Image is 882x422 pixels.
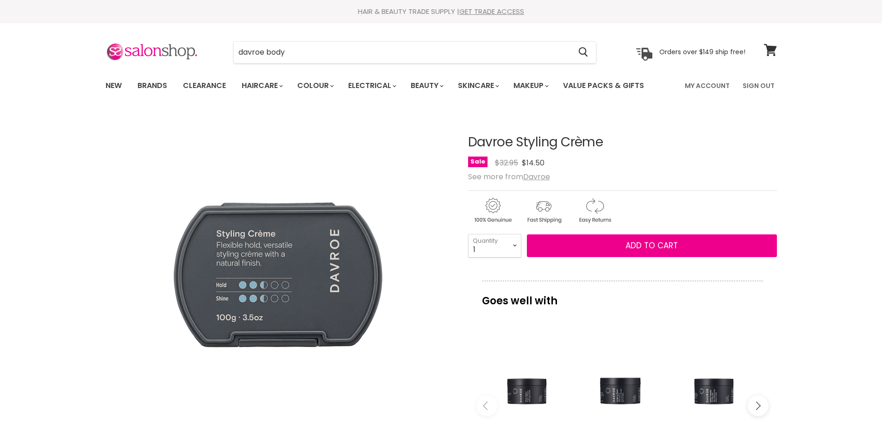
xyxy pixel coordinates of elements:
ul: Main menu [99,72,665,99]
div: HAIR & BEAUTY TRADE SUPPLY | [94,7,788,16]
a: Skincare [451,76,505,95]
a: Sign Out [737,76,780,95]
input: Search [234,42,571,63]
a: GET TRADE ACCESS [459,6,524,16]
a: Beauty [404,76,449,95]
a: Value Packs & Gifts [556,76,651,95]
iframe: Gorgias live chat messenger [836,378,873,413]
a: Colour [290,76,339,95]
a: Electrical [341,76,402,95]
button: Search [571,42,596,63]
form: Product [233,41,596,63]
a: New [99,76,129,95]
a: Brands [131,76,174,95]
nav: Main [94,72,788,99]
a: Clearance [176,76,233,95]
a: Makeup [507,76,554,95]
a: My Account [679,76,735,95]
a: Haircare [235,76,288,95]
p: Orders over $149 ship free! [659,48,745,56]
